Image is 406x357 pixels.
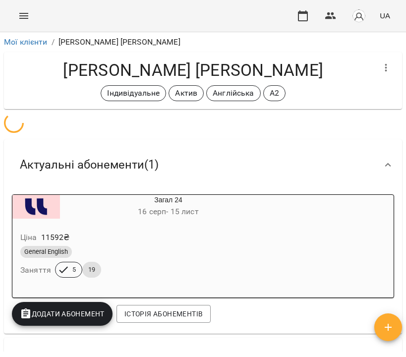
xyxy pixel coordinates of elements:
[270,87,279,99] p: А2
[213,87,254,99] p: Англійська
[12,195,60,219] div: Загал 24
[175,87,197,99] p: Актив
[20,157,159,173] span: Актуальні абонементи ( 1 )
[12,4,36,28] button: Menu
[116,305,211,323] button: Історія абонементів
[82,265,101,274] span: 19
[20,308,105,320] span: Додати Абонемент
[66,265,82,274] span: 5
[376,6,394,25] button: UA
[12,302,113,326] button: Додати Абонемент
[20,247,72,256] span: General English
[107,87,160,99] p: Індивідуальне
[101,85,166,101] div: Індивідуальне
[4,37,48,47] a: Мої клієнти
[263,85,286,101] div: А2
[4,139,402,190] div: Актуальні абонементи(1)
[20,231,37,244] h6: Ціна
[20,263,51,277] h6: Заняття
[52,36,55,48] li: /
[60,195,277,219] div: Загал 24
[41,232,70,243] p: 11592 ₴
[124,308,203,320] span: Історія абонементів
[4,36,402,48] nav: breadcrumb
[352,9,366,23] img: avatar_s.png
[169,85,204,101] div: Актив
[12,195,277,290] button: Загал 2416 серп- 15 листЦіна11592₴General EnglishЗаняття519
[12,60,374,80] h4: [PERSON_NAME] [PERSON_NAME]
[380,10,390,21] span: UA
[206,85,260,101] div: Англійська
[58,36,180,48] p: [PERSON_NAME] [PERSON_NAME]
[138,207,198,216] span: 16 серп - 15 лист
